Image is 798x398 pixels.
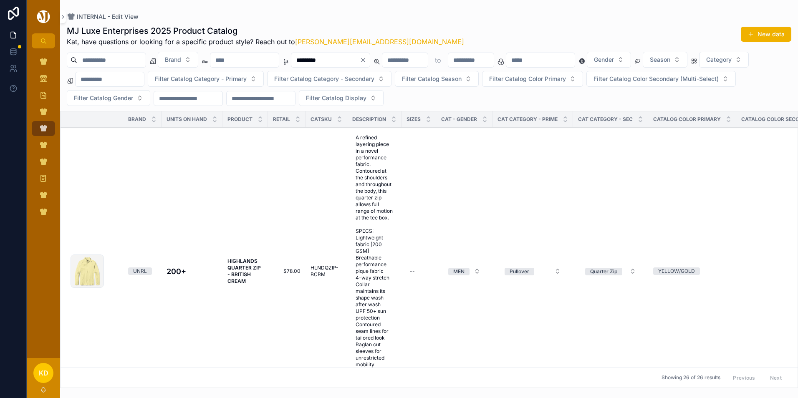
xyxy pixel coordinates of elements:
[497,116,558,123] span: CAT CATEGORY - PRIME
[741,27,791,42] button: New data
[227,116,253,123] span: Product
[578,116,633,123] span: CAT CATEGORY - SEC
[407,116,421,123] span: SIZES
[585,267,622,275] button: Unselect QUARTER_ZIP
[148,71,264,87] button: Select Button
[699,52,749,68] button: Select Button
[299,90,384,106] button: Select Button
[578,264,643,279] button: Select Button
[587,52,631,68] button: Select Button
[435,55,441,65] p: to
[658,267,695,275] div: YELLOW/GOLD
[395,71,479,87] button: Select Button
[67,37,464,47] span: Kat, have questions or looking for a specific product style? Reach out to
[407,264,431,278] a: --
[453,268,465,275] div: MEN
[590,268,617,275] div: Quarter Zip
[267,71,391,87] button: Select Button
[442,264,487,279] button: Select Button
[489,75,566,83] span: Filter Catalog Color Primary
[441,116,477,123] span: CAT - GENDER
[410,268,415,275] div: --
[352,116,386,123] span: Description
[155,75,247,83] span: Filter Catalog Category - Primary
[128,267,157,275] a: UNRL
[67,13,139,21] a: INTERNAL - Edit View
[67,25,464,37] h1: MJ Luxe Enterprises 2025 Product Catalog
[653,267,731,275] a: YELLOW/GOLD
[133,267,147,275] div: UNRL
[273,116,290,123] span: Retail
[498,264,568,279] button: Select Button
[158,52,198,68] button: Select Button
[306,94,366,102] span: Filter Catalog Display
[360,57,370,63] button: Clear
[27,48,60,230] div: scrollable content
[643,52,687,68] button: Select Button
[497,263,568,279] a: Select Button
[662,375,720,381] span: Showing 26 of 26 results
[273,268,301,275] a: $78.00
[295,38,464,46] a: [PERSON_NAME][EMAIL_ADDRESS][DOMAIN_NAME]
[578,263,643,279] a: Select Button
[593,75,719,83] span: Filter Catalog Color Secondary (Multi-Select)
[67,90,150,106] button: Select Button
[482,71,583,87] button: Select Button
[653,116,721,123] span: Catalog Color Primary
[586,71,736,87] button: Select Button
[35,10,51,23] img: App logo
[77,13,139,21] span: INTERNAL - Edit View
[505,267,534,275] button: Unselect PULLOVER
[274,75,374,83] span: Filter Catalog Category - Secondary
[39,368,48,378] span: KD
[167,266,217,277] a: 200+
[128,116,146,123] span: Brand
[402,75,462,83] span: Filter Catalog Season
[311,116,332,123] span: CATSKU
[706,55,732,64] span: Category
[510,268,529,275] div: Pullover
[167,116,207,123] span: Units On Hand
[227,258,262,284] strong: HIGHLANDS QUARTER ZIP - BRITISH CREAM
[74,94,133,102] span: Filter Catalog Gender
[165,55,181,64] span: Brand
[441,263,487,279] a: Select Button
[227,258,263,285] a: HIGHLANDS QUARTER ZIP - BRITISH CREAM
[650,55,670,64] span: Season
[311,264,342,278] a: HLNDQZIP-BCRM
[594,55,614,64] span: Gender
